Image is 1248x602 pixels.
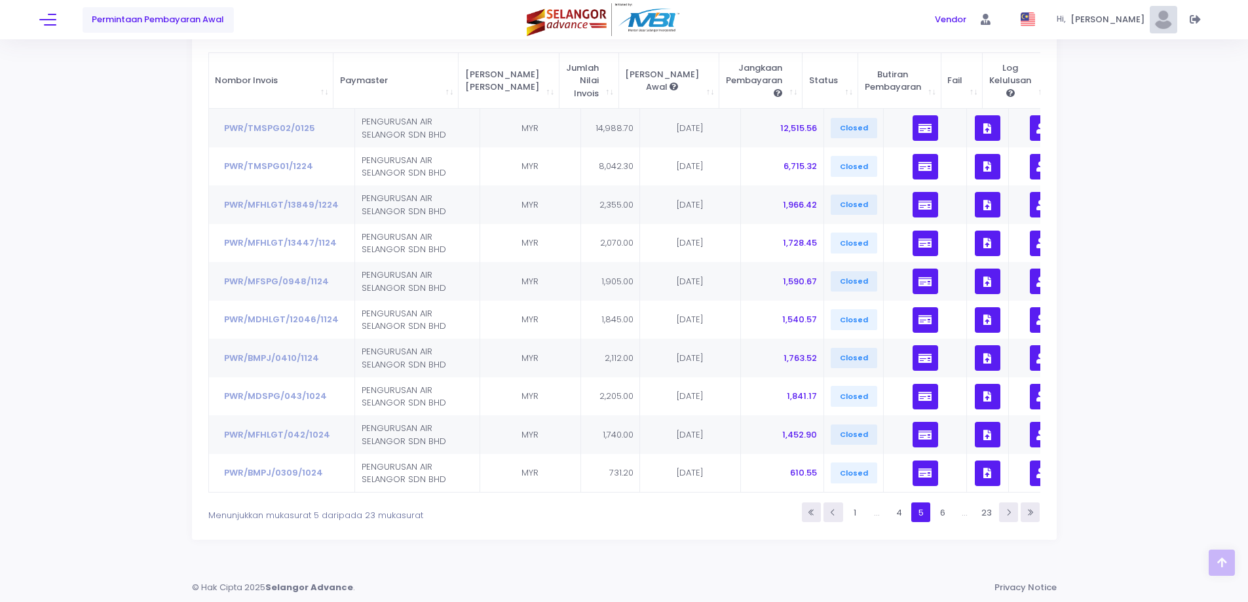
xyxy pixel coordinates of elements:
[941,53,983,109] th: Fail : activate to sort column ascending
[215,346,328,371] button: PWR/BMPJ/0410/1124
[362,461,446,486] span: PENGURUSAN AIR SELANGOR SDN BHD
[1030,461,1055,486] button: Klik Lihat Log Kelulusan
[1030,384,1055,409] button: Klik Lihat Log Kelulusan
[933,502,952,521] a: 6
[362,115,446,141] span: PENGURUSAN AIR SELANGOR SDN BHD
[1030,231,1055,256] button: Klik Lihat Log Kelulusan
[559,53,619,109] th: Jumlah Nilai Invois : activate to sort column ascending
[208,501,548,521] div: Menunjukkan mukasurat 5 daripada 23 mukasurat
[215,193,348,217] button: PWR/MFHLGT/13849/1224
[780,122,817,134] span: 12,515.56
[1057,14,1070,26] span: Hi,
[1030,269,1055,294] button: Klik Lihat Log Kelulusan
[975,269,1000,294] button: Klik untuk Lihat Dokumen, Muat Naik, Muat turun, dan Padam Dokumen
[596,122,633,134] span: 14,988.70
[1030,192,1055,217] button: Klik Lihat Log Kelulusan
[890,502,909,521] a: 4
[1070,13,1149,26] span: [PERSON_NAME]
[1030,307,1055,333] button: Klik Lihat Log Kelulusan
[975,192,1000,217] button: Klik untuk Lihat Dokumen, Muat Naik, Muat turun, dan Padam Dokumen
[599,160,633,172] span: 8,042.30
[215,269,338,294] button: PWR/MFSPG/0948/1124
[831,156,877,177] span: Closed
[640,224,741,263] td: [DATE]
[831,386,877,407] span: Closed
[846,502,865,521] a: 1
[601,275,633,288] span: 1,905.00
[782,313,817,326] span: 1,540.57
[983,53,1051,109] th: Log Kelulusan <span data-skin="dark" data-toggle="kt-tooltip" data-placement="bottom" title="" da...
[480,147,581,186] td: MYR
[975,115,1000,141] button: Klik untuk Lihat Dokumen, Muat Naik, Muat turun, dan Padam Dokumen
[362,231,446,256] span: PENGURUSAN AIR SELANGOR SDN BHD
[601,313,633,326] span: 1,845.00
[209,53,334,109] th: Nombor Invois : activate to sort column ascending
[215,154,322,179] button: PWR/TMSPG01/1224
[783,236,817,249] span: 1,728.45
[831,271,877,292] span: Closed
[640,185,741,224] td: [DATE]
[913,192,938,217] button: Klik Lihat Senarai Pembayaran
[640,262,741,301] td: [DATE]
[362,422,446,447] span: PENGURUSAN AIR SELANGOR SDN BHD
[640,454,741,493] td: [DATE]
[1030,422,1055,447] button: Klik Lihat Log Kelulusan
[333,53,459,109] th: Paymaster: activate to sort column ascending
[619,53,720,109] th: Tarikh Pembayaran Awal <span data-skin="dark" data-toggle="kt-tooltip" data-placement="bottom" ti...
[605,352,633,364] span: 2,112.00
[480,185,581,224] td: MYR
[831,424,877,445] span: Closed
[480,415,581,454] td: MYR
[609,466,633,479] span: 731.20
[803,53,858,109] th: Status : activate to sort column ascending
[480,454,581,493] td: MYR
[831,462,877,483] span: Closed
[975,384,1000,409] button: Klik untuk Lihat Dokumen, Muat Naik, Muat turun, dan Padam Dokumen
[215,231,346,255] button: PWR/MFHLGT/13447/1124
[362,345,446,371] span: PENGURUSAN AIR SELANGOR SDN BHD
[480,339,581,377] td: MYR
[784,160,817,172] span: 6,715.32
[362,384,446,409] span: PENGURUSAN AIR SELANGOR SDN BHD
[640,339,741,377] td: [DATE]
[858,53,941,109] th: Butiran Pembayaran : activate to sort column ascending
[783,198,817,211] span: 1,966.42
[480,262,581,301] td: MYR
[640,415,741,454] td: [DATE]
[913,384,938,409] button: Klik Lihat Senarai Pembayaran
[831,118,877,139] span: Closed
[790,466,817,479] span: 610.55
[215,307,348,332] button: PWR/MDHLGT/12046/1124
[913,231,938,256] button: Klik Lihat Senarai Pembayaran
[215,384,336,409] button: PWR/MDSPG/043/1024
[480,377,581,416] td: MYR
[787,390,817,402] span: 1,841.17
[362,154,446,179] span: PENGURUSAN AIR SELANGOR SDN BHD
[527,3,683,36] img: Logo
[599,390,633,402] span: 2,205.00
[831,348,877,369] span: Closed
[913,345,938,371] button: Klik Lihat Senarai Pembayaran
[975,345,1000,371] button: Klik untuk Lihat Dokumen, Muat Naik, Muat turun, dan Padam Dokumen
[913,307,938,333] button: Klik Lihat Senarai Pembayaran
[975,422,1000,447] button: Klik untuk Lihat Dokumen, Muat Naik, Muat turun, dan Padam Dokumen
[600,236,633,249] span: 2,070.00
[92,13,224,26] span: Permintaan Pembayaran Awal
[640,377,741,416] td: [DATE]
[480,109,581,147] td: MYR
[913,422,938,447] button: Klik Lihat Senarai Pembayaran
[362,192,446,217] span: PENGURUSAN AIR SELANGOR SDN BHD
[831,309,877,330] span: Closed
[603,428,633,441] span: 1,740.00
[975,307,1000,333] button: Klik untuk Lihat Dokumen, Muat Naik, Muat turun, dan Padam Dokumen
[975,154,1000,179] button: Klik untuk Lihat Dokumen, Muat Naik, Muat turun, dan Padam Dokumen
[599,198,633,211] span: 2,355.00
[1150,6,1177,33] img: Pic
[640,147,741,186] td: [DATE]
[913,115,938,141] button: Klik Lihat Senarai Pembayaran
[975,231,1000,256] button: Klik untuk Lihat Dokumen, Muat Naik, Muat turun, dan Padam Dokumen
[913,269,938,294] button: Klik Lihat Senarai Pembayaran
[975,461,1000,486] button: Klik untuk Lihat Dokumen, Muat Naik, Muat turun, dan Padam Dokumen
[192,581,366,594] div: © Hak Cipta 2025 .
[83,7,234,33] a: Permintaan Pembayaran Awal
